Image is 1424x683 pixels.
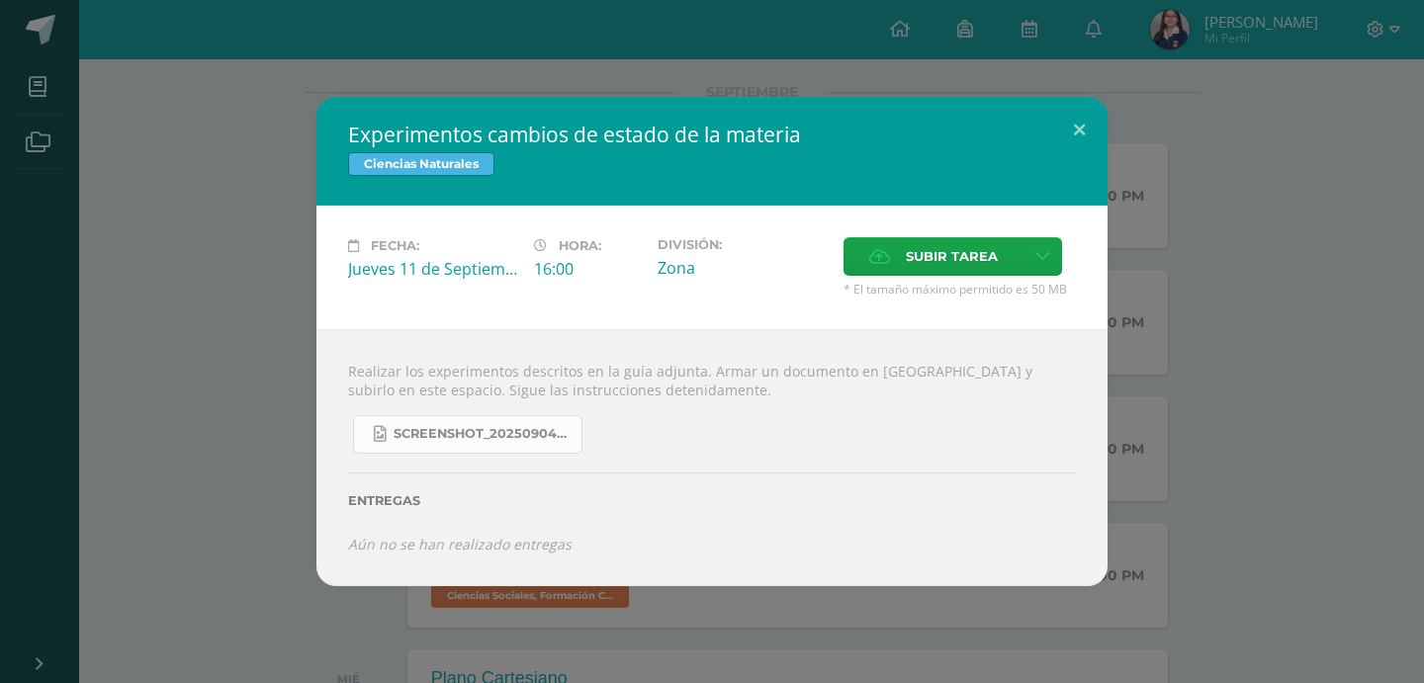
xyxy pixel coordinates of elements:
span: Fecha: [371,238,419,253]
div: Zona [658,257,828,279]
span: Hora: [559,238,601,253]
div: Realizar los experimentos descritos en la guía adjunta. Armar un documento en [GEOGRAPHIC_DATA] y... [316,329,1108,586]
span: * El tamaño máximo permitido es 50 MB [844,281,1076,298]
span: Subir tarea [906,238,998,275]
label: Entregas [348,493,1076,508]
a: Screenshot_20250904_132635_OneDrive.jpg [353,415,582,454]
h2: Experimentos cambios de estado de la materia [348,121,1076,148]
div: 16:00 [534,258,642,280]
span: Screenshot_20250904_132635_OneDrive.jpg [394,426,572,442]
div: Jueves 11 de Septiembre [348,258,518,280]
button: Close (Esc) [1051,97,1108,164]
span: Ciencias Naturales [348,152,494,176]
i: Aún no se han realizado entregas [348,535,572,554]
label: División: [658,237,828,252]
